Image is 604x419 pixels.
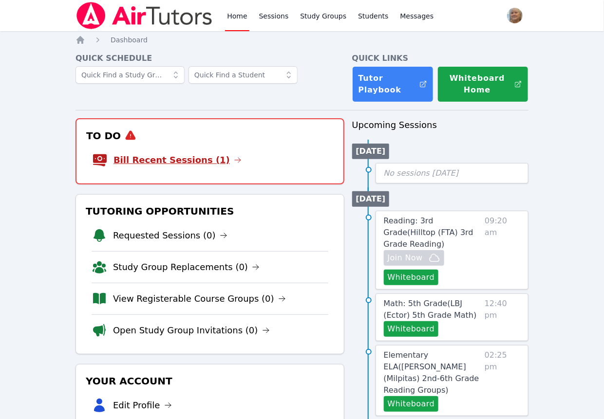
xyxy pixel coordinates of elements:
[384,299,477,320] span: Math: 5th Grade ( LBJ (Ector) 5th Grade Math )
[113,399,172,412] a: Edit Profile
[384,298,481,321] a: Math: 5th Grade(LBJ (Ector) 5th Grade Math)
[75,35,528,45] nav: Breadcrumb
[384,216,473,249] span: Reading: 3rd Grade ( Hilltop (FTA) 3rd Grade Reading )
[111,35,148,45] a: Dashboard
[75,2,213,29] img: Air Tutors
[384,349,481,396] a: Elementary ELA([PERSON_NAME] (Milpitas) 2nd-6th Grade Reading Groups)
[437,66,528,102] button: Whiteboard Home
[113,153,242,167] a: Bill Recent Sessions (1)
[384,250,444,266] button: Join Now
[113,324,270,337] a: Open Study Group Invitations (0)
[75,66,185,84] input: Quick Find a Study Group
[352,53,528,64] h4: Quick Links
[352,191,390,207] li: [DATE]
[84,127,336,145] h3: To Do
[384,168,459,178] span: No sessions [DATE]
[384,270,439,285] button: Whiteboard
[352,118,528,132] h3: Upcoming Sessions
[384,396,439,412] button: Whiteboard
[189,66,298,84] input: Quick Find a Student
[352,144,390,159] li: [DATE]
[84,202,336,220] h3: Tutoring Opportunities
[84,372,336,390] h3: Your Account
[352,66,434,102] a: Tutor Playbook
[113,260,260,274] a: Study Group Replacements (0)
[485,215,520,285] span: 09:20 am
[384,321,439,337] button: Whiteboard
[384,350,479,395] span: Elementary ELA ( [PERSON_NAME] (Milpitas) 2nd-6th Grade Reading Groups )
[384,215,481,250] a: Reading: 3rd Grade(Hilltop (FTA) 3rd Grade Reading)
[111,36,148,44] span: Dashboard
[113,229,227,242] a: Requested Sessions (0)
[485,349,520,412] span: 02:25 pm
[75,53,344,64] h4: Quick Schedule
[400,11,434,21] span: Messages
[388,252,423,264] span: Join Now
[113,292,286,306] a: View Registerable Course Groups (0)
[485,298,520,337] span: 12:40 pm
